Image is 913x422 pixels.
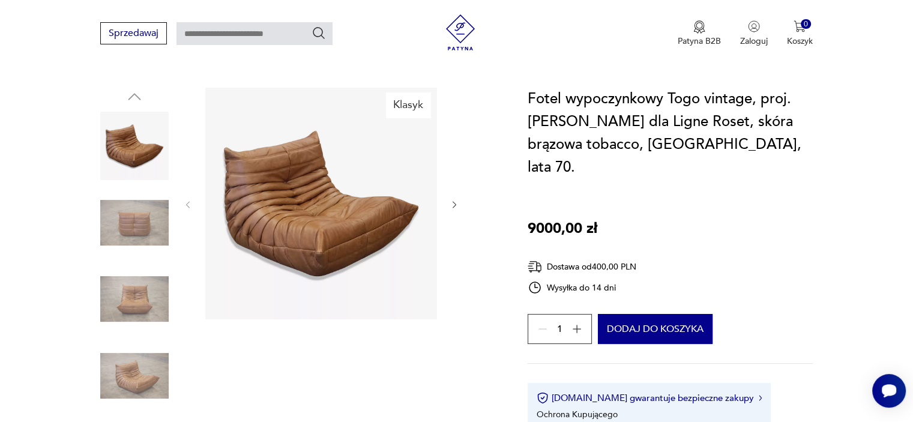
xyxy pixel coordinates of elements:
h1: Fotel wypoczynkowy Togo vintage, proj. [PERSON_NAME] dla Ligne Roset, skóra brązowa tobacco, [GEO... [528,88,813,179]
img: Ikona medalu [693,20,705,34]
p: Patyna B2B [678,35,721,47]
img: Zdjęcie produktu Fotel wypoczynkowy Togo vintage, proj. M. Ducaroy dla Ligne Roset, skóra brązowa... [100,188,169,257]
a: Sprzedawaj [100,30,167,38]
img: Zdjęcie produktu Fotel wypoczynkowy Togo vintage, proj. M. Ducaroy dla Ligne Roset, skóra brązowa... [205,88,437,319]
button: Szukaj [312,26,326,40]
img: Ikona koszyka [794,20,806,32]
img: Zdjęcie produktu Fotel wypoczynkowy Togo vintage, proj. M. Ducaroy dla Ligne Roset, skóra brązowa... [100,342,169,410]
p: 9000,00 zł [528,217,597,240]
button: 0Koszyk [787,20,813,47]
button: Patyna B2B [678,20,721,47]
img: Ikona dostawy [528,259,542,274]
img: Ikonka użytkownika [748,20,760,32]
button: Sprzedawaj [100,22,167,44]
p: Zaloguj [740,35,768,47]
img: Patyna - sklep z meblami i dekoracjami vintage [442,14,478,50]
div: Wysyłka do 14 dni [528,280,636,295]
img: Ikona certyfikatu [537,392,549,404]
button: [DOMAIN_NAME] gwarantuje bezpieczne zakupy [537,392,762,404]
button: Zaloguj [740,20,768,47]
div: Dostawa od 400,00 PLN [528,259,636,274]
p: Koszyk [787,35,813,47]
img: Ikona strzałki w prawo [759,395,762,401]
button: Dodaj do koszyka [598,314,713,344]
li: Ochrona Kupującego [537,409,618,420]
img: Zdjęcie produktu Fotel wypoczynkowy Togo vintage, proj. M. Ducaroy dla Ligne Roset, skóra brązowa... [100,112,169,180]
a: Ikona medaluPatyna B2B [678,20,721,47]
span: 1 [557,325,562,333]
iframe: Smartsupp widget button [872,374,906,408]
div: 0 [801,19,811,29]
div: Klasyk [386,92,430,118]
img: Zdjęcie produktu Fotel wypoczynkowy Togo vintage, proj. M. Ducaroy dla Ligne Roset, skóra brązowa... [100,265,169,333]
